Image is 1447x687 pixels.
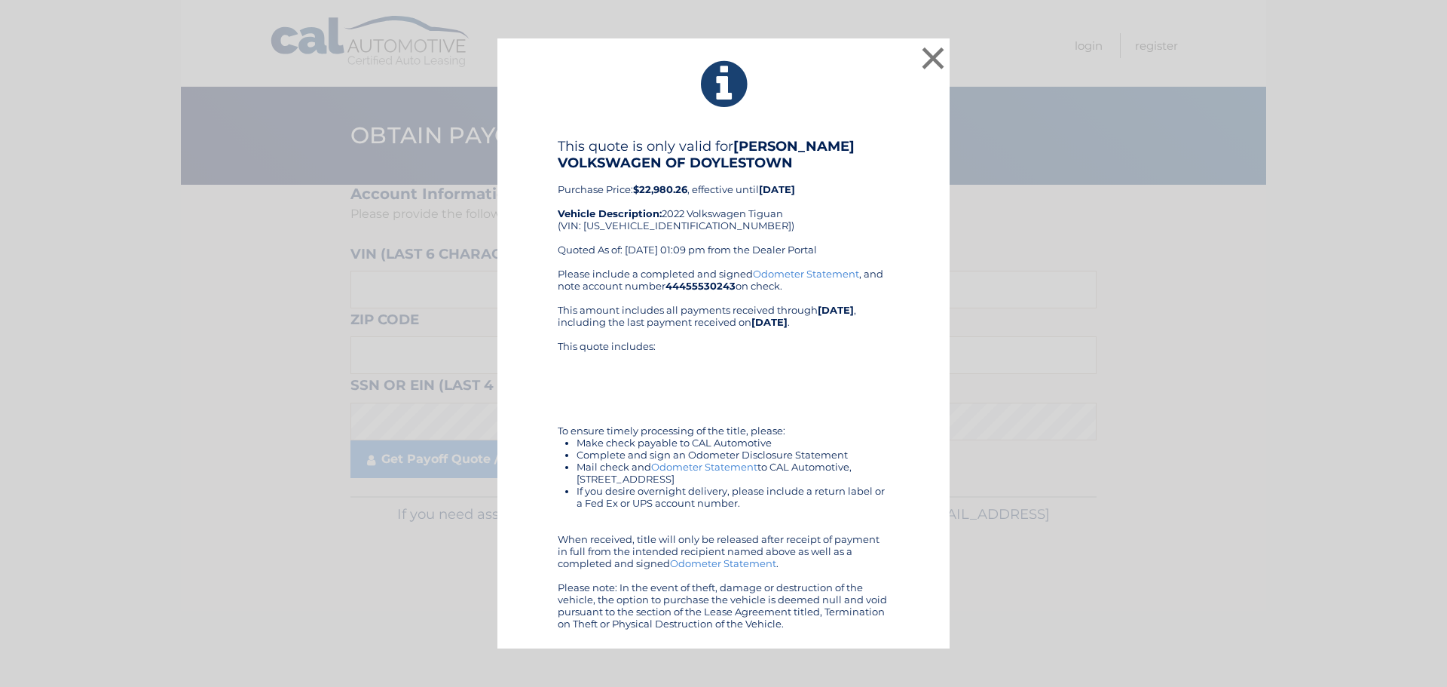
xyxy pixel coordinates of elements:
li: If you desire overnight delivery, please include a return label or a Fed Ex or UPS account number. [577,485,889,509]
a: Odometer Statement [753,268,859,280]
a: Odometer Statement [670,557,776,569]
strong: Vehicle Description: [558,207,662,219]
div: This quote includes: [558,340,889,388]
li: Make check payable to CAL Automotive [577,437,889,449]
b: [DATE] [751,316,788,328]
div: Please include a completed and signed , and note account number on check. This amount includes al... [558,268,889,630]
b: [PERSON_NAME] VOLKSWAGEN OF DOYLESTOWN [558,138,855,171]
div: Purchase Price: , effective until 2022 Volkswagen Tiguan (VIN: [US_VEHICLE_IDENTIFICATION_NUMBER]... [558,138,889,268]
b: [DATE] [759,183,795,195]
li: Mail check and to CAL Automotive, [STREET_ADDRESS] [577,461,889,485]
b: [DATE] [818,304,854,316]
a: Odometer Statement [651,461,757,473]
li: Complete and sign an Odometer Disclosure Statement [577,449,889,461]
h4: This quote is only valid for [558,138,889,171]
b: 44455530243 [665,280,736,292]
button: × [918,43,948,73]
b: $22,980.26 [633,183,687,195]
